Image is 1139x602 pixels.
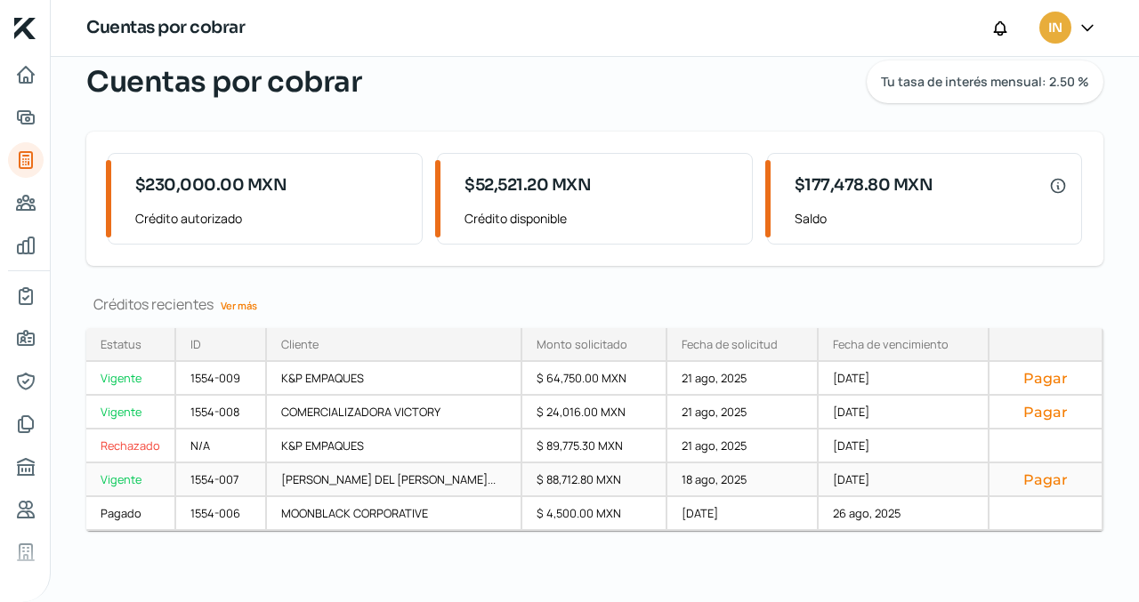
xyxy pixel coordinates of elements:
[522,396,668,429] div: $ 24,016.00 MXN
[667,429,819,463] div: 21 ago, 2025
[8,228,44,263] a: Mis finanzas
[522,362,668,396] div: $ 64,750.00 MXN
[819,396,990,429] div: [DATE]
[86,294,1103,314] div: Créditos recientes
[267,396,522,429] div: COMERCIALIZADORA VICTORY
[819,497,990,531] div: 26 ago, 2025
[267,463,522,497] div: [PERSON_NAME] DEL [PERSON_NAME]...
[667,362,819,396] div: 21 ago, 2025
[190,336,201,352] div: ID
[667,396,819,429] div: 21 ago, 2025
[819,362,990,396] div: [DATE]
[8,142,44,178] a: Tus créditos
[667,497,819,531] div: [DATE]
[819,463,990,497] div: [DATE]
[1004,403,1087,421] button: Pagar
[522,497,668,531] div: $ 4,500.00 MXN
[8,321,44,357] a: Información general
[267,429,522,463] div: K&P EMPAQUES
[86,497,176,531] a: Pagado
[8,406,44,442] a: Documentos
[881,76,1089,88] span: Tu tasa de interés mensual: 2.50 %
[8,185,44,221] a: Pago a proveedores
[281,336,319,352] div: Cliente
[101,336,141,352] div: Estatus
[267,362,522,396] div: K&P EMPAQUES
[176,463,267,497] div: 1554-007
[522,429,668,463] div: $ 89,775.30 MXN
[8,57,44,92] a: Inicio
[795,173,933,197] span: $177,478.80 MXN
[682,336,778,352] div: Fecha de solicitud
[214,292,264,319] a: Ver más
[86,396,176,429] a: Vigente
[795,207,1067,229] span: Saldo
[819,429,990,463] div: [DATE]
[135,207,408,229] span: Crédito autorizado
[833,336,949,352] div: Fecha de vencimiento
[176,362,267,396] div: 1554-009
[667,463,819,497] div: 18 ago, 2025
[176,396,267,429] div: 1554-008
[1048,18,1062,39] span: IN
[8,278,44,314] a: Mi contrato
[522,463,668,497] div: $ 88,712.80 MXN
[86,15,245,41] h1: Cuentas por cobrar
[176,497,267,531] div: 1554-006
[86,60,361,103] span: Cuentas por cobrar
[176,429,267,463] div: N/A
[8,449,44,485] a: Buró de crédito
[267,497,522,531] div: MOONBLACK CORPORATIVE
[86,362,176,396] a: Vigente
[86,463,176,497] a: Vigente
[8,534,44,570] a: Industria
[135,173,287,197] span: $230,000.00 MXN
[537,336,627,352] div: Monto solicitado
[1004,369,1087,387] button: Pagar
[464,173,591,197] span: $52,521.20 MXN
[86,429,176,463] a: Rechazado
[464,207,737,229] span: Crédito disponible
[8,100,44,135] a: Adelantar facturas
[8,364,44,399] a: Representantes
[8,492,44,527] a: Referencias
[1004,470,1087,488] button: Pagar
